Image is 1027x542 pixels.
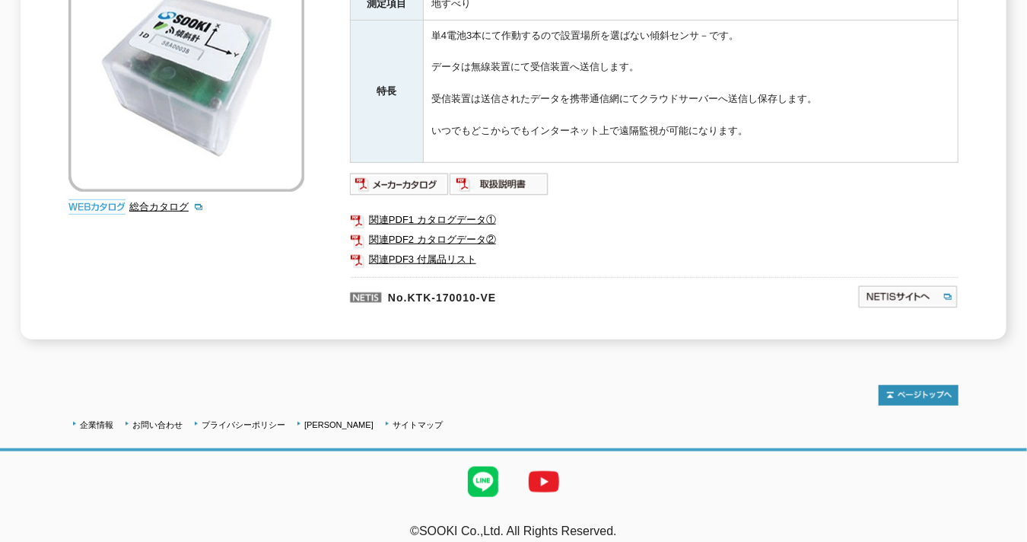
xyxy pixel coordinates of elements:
[513,451,574,512] img: YouTube
[424,20,959,162] td: 単4電池3本にて作動するので設置場所を選ばない傾斜センサ－です。 データは無線装置にて受信装置へ送信します。 受信装置は送信されたデータを携帯通信網にてクラウドサーバーへ送信し保存します。 いつ...
[393,420,443,429] a: サイトマップ
[350,250,959,269] a: 関連PDF3 付属品リスト
[450,182,549,193] a: 取扱説明書
[857,285,959,309] img: NETISサイトへ
[453,451,513,512] img: LINE
[129,201,204,212] a: 総合カタログ
[132,420,183,429] a: お問い合わせ
[351,20,424,162] th: 特長
[879,385,959,406] img: トップページへ
[350,182,450,193] a: メーカーカタログ
[68,199,126,215] img: webカタログ
[202,420,285,429] a: プライバシーポリシー
[450,172,549,196] img: 取扱説明書
[350,230,959,250] a: 関連PDF2 カタログデータ②
[304,420,374,429] a: [PERSON_NAME]
[350,277,711,314] p: No.KTK-170010-VE
[350,210,959,230] a: 関連PDF1 カタログデータ①
[350,172,450,196] img: メーカーカタログ
[80,420,113,429] a: 企業情報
